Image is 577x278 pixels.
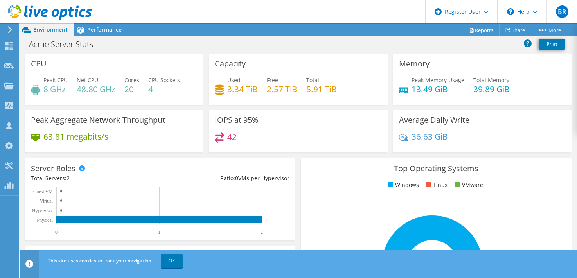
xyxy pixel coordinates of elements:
[412,132,448,141] h4: 36.63 GiB
[386,181,419,189] li: Windows
[60,208,62,212] text: 0
[424,181,448,189] li: Linux
[77,76,98,84] span: Net CPU
[31,116,165,124] h3: Peak Aggregate Network Throughput
[507,8,514,15] svg: \n
[43,85,68,93] h4: 8 GHz
[32,208,53,213] text: Hypervisor
[124,85,139,93] h4: 20
[31,59,47,68] h3: CPU
[235,174,238,182] span: 0
[227,133,237,141] h4: 42
[267,85,297,93] h4: 2.57 TiB
[473,85,510,93] h4: 39.89 GiB
[37,217,53,223] text: Physical
[227,76,241,84] span: Used
[531,24,567,36] a: More
[33,26,68,33] span: Environment
[307,164,565,173] h3: Top Operating Systems
[215,59,246,68] h3: Capacity
[25,40,105,48] h1: Acme Server Stats
[55,230,58,235] text: 0
[124,76,139,84] span: Cores
[453,181,483,189] li: VMware
[473,76,509,84] span: Total Memory
[40,198,53,204] text: Virtual
[31,174,160,183] div: Total Servers:
[267,76,278,84] span: Free
[148,76,180,84] span: CPU Sockets
[399,59,430,68] h3: Memory
[161,254,183,268] a: OK
[215,116,259,124] h3: IOPS at 95%
[60,189,62,193] text: 0
[31,164,75,173] h3: Server Roles
[33,189,53,194] text: Guest VM
[539,39,565,50] a: Print
[266,218,268,222] text: 2
[43,76,68,84] span: Peak CPU
[148,85,180,93] h4: 4
[48,257,153,264] span: This site uses cookies to track your navigation.
[67,174,70,182] span: 2
[160,174,290,183] div: Ratio: VMs per Hypervisor
[412,76,464,84] span: Peak Memory Usage
[261,230,263,235] text: 2
[43,132,108,141] h4: 63.81 megabits/s
[412,85,464,93] h4: 13.49 GiB
[399,116,469,124] h3: Average Daily Write
[87,26,122,33] span: Performance
[227,85,258,93] h4: 3.34 TiB
[499,24,531,36] a: Share
[462,24,500,36] a: Reports
[60,199,62,203] text: 0
[77,85,115,93] h4: 48.80 GHz
[158,230,160,235] text: 1
[556,5,568,18] span: BR
[306,85,337,93] h4: 5.91 TiB
[306,76,319,84] span: Total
